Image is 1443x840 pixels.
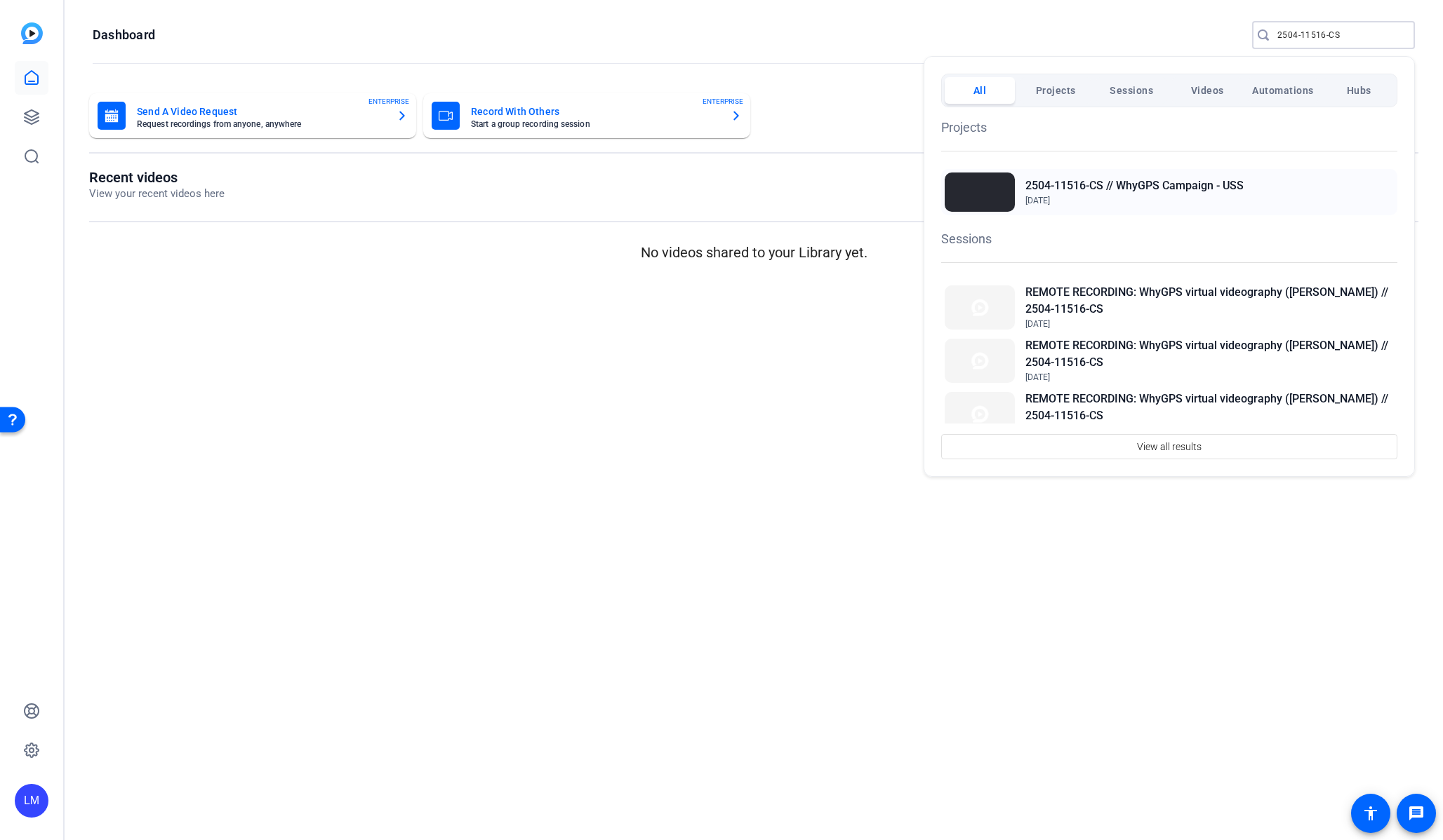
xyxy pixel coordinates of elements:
[945,285,1015,330] img: Thumbnail
[973,78,987,103] span: All
[1025,391,1394,424] h2: REMOTE RECORDING: WhyGPS virtual videography ([PERSON_NAME]) // 2504-11516-CS
[1025,337,1394,371] h2: REMOTE RECORDING: WhyGPS virtual videography ([PERSON_NAME]) // 2504-11516-CS
[1025,177,1244,194] h2: 2504-11516-CS // WhyGPS Campaign - USS
[945,172,1015,212] img: Thumbnail
[945,392,1015,436] img: Thumbnail
[1110,78,1153,103] span: Sessions
[941,118,1397,137] h1: Projects
[1191,78,1224,103] span: Videos
[1347,78,1371,103] span: Hubs
[941,229,1397,248] h1: Sessions
[1025,284,1394,318] h2: REMOTE RECORDING: WhyGPS virtual videography ([PERSON_NAME]) // 2504-11516-CS
[1036,78,1076,103] span: Projects
[1025,372,1050,382] span: [DATE]
[1252,78,1314,103] span: Automations
[945,339,1015,383] img: Thumbnail
[941,434,1397,459] button: View all results
[1025,196,1050,205] span: [DATE]
[1137,433,1202,460] span: View all results
[1025,319,1050,329] span: [DATE]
